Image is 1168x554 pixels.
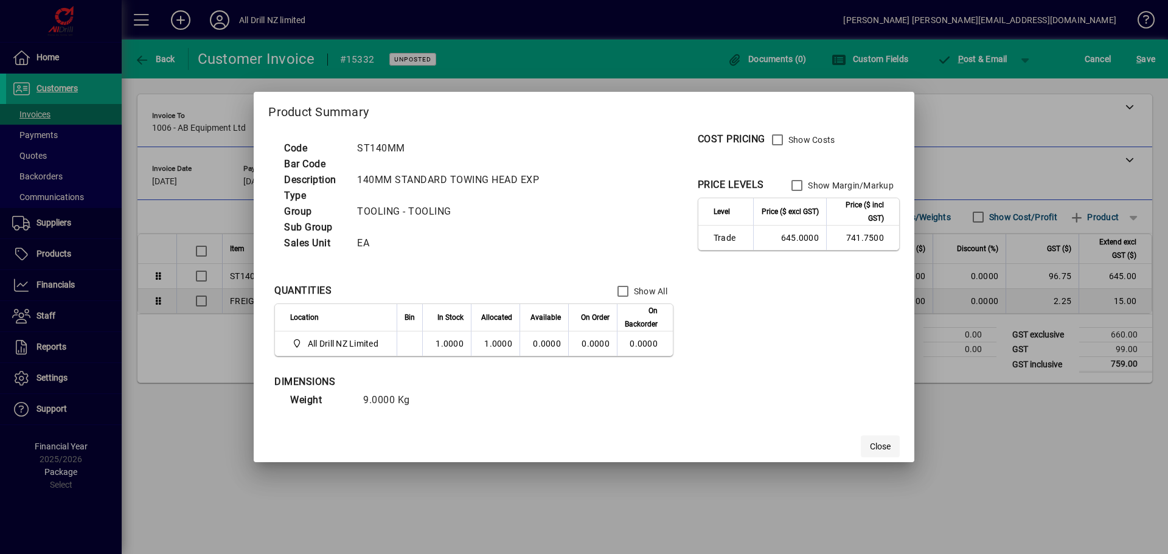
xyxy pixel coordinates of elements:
td: Sales Unit [278,235,351,251]
td: 741.7500 [826,226,899,250]
td: Weight [284,392,357,408]
button: Close [861,435,900,457]
td: ST140MM [351,140,554,156]
td: EA [351,235,554,251]
span: Level [714,205,730,218]
h2: Product Summary [254,92,914,127]
span: Allocated [481,311,512,324]
span: Price ($ incl GST) [834,198,884,225]
td: 9.0000 Kg [357,392,430,408]
span: On Backorder [625,304,658,331]
span: All Drill NZ Limited [308,338,378,350]
span: On Order [581,311,610,324]
span: 0.0000 [582,339,610,348]
td: 0.0000 [617,331,673,356]
span: Close [870,440,891,453]
label: Show Costs [786,134,835,146]
div: QUANTITIES [274,283,332,298]
span: Location [290,311,319,324]
span: In Stock [437,311,464,324]
td: TOOLING - TOOLING [351,204,554,220]
label: Show Margin/Markup [805,179,894,192]
td: 140MM STANDARD TOWING HEAD EXP [351,172,554,188]
td: 1.0000 [471,331,520,356]
td: Type [278,188,351,204]
span: Trade [714,232,746,244]
div: COST PRICING [698,132,765,147]
td: Code [278,140,351,156]
span: Bin [405,311,415,324]
td: Group [278,204,351,220]
td: Sub Group [278,220,351,235]
span: All Drill NZ Limited [290,336,383,351]
div: PRICE LEVELS [698,178,764,192]
span: Price ($ excl GST) [762,205,819,218]
td: 645.0000 [753,226,826,250]
td: 1.0000 [422,331,471,356]
td: 0.0000 [520,331,568,356]
div: DIMENSIONS [274,375,579,389]
td: Bar Code [278,156,351,172]
span: Available [530,311,561,324]
td: Description [278,172,351,188]
label: Show All [631,285,667,297]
